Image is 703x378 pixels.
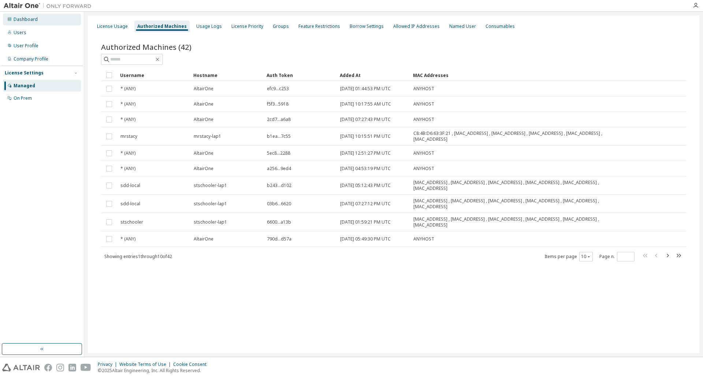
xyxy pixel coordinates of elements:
span: ANYHOST [413,86,434,92]
div: Users [14,30,26,36]
span: [DATE] 12:51:27 PM UTC [340,150,391,156]
div: Username [120,69,187,81]
span: [DATE] 01:44:53 PM UTC [340,86,391,92]
span: [DATE] 10:15:51 PM UTC [340,133,391,139]
span: efc9...c253 [267,86,289,92]
span: AltairOne [194,236,213,242]
span: Showing entries 1 through 10 of 42 [104,253,172,260]
span: [DATE] 04:53:19 PM UTC [340,166,391,172]
img: linkedin.svg [68,364,76,371]
span: ANYHOST [413,117,434,122]
button: 10 [581,254,591,260]
span: AltairOne [194,101,213,107]
span: ANYHOST [413,101,434,107]
span: [DATE] 07:27:12 PM UTC [340,201,391,207]
span: 790d...d57a [267,236,291,242]
div: User Profile [14,43,38,49]
span: stschooler-lap1 [194,201,227,207]
span: Items per page [544,252,593,261]
div: Auth Token [267,69,334,81]
span: b1ea...7c55 [267,133,291,139]
span: 6600...a13b [267,219,291,225]
span: * (ANY) [120,166,135,172]
span: 03b6...6620 [267,201,291,207]
span: Page n. [599,252,635,261]
div: Groups [273,23,289,29]
span: * (ANY) [120,86,135,92]
div: Named User [449,23,476,29]
span: AltairOne [194,86,213,92]
div: Website Terms of Use [119,362,173,367]
span: C8:4B:D6:63:3F:21 , [MAC_ADDRESS] , [MAC_ADDRESS] , [MAC_ADDRESS] , [MAC_ADDRESS] , [MAC_ADDRESS] [413,131,609,142]
span: b243...d102 [267,183,291,188]
span: * (ANY) [120,117,135,122]
span: * (ANY) [120,150,135,156]
div: Cookie Consent [173,362,211,367]
span: * (ANY) [120,236,135,242]
div: License Settings [5,70,44,76]
div: Consumables [486,23,515,29]
span: [MAC_ADDRESS] , [MAC_ADDRESS] , [MAC_ADDRESS] , [MAC_ADDRESS] , [MAC_ADDRESS] , [MAC_ADDRESS] [413,216,609,228]
div: MAC Addresses [413,69,609,81]
span: f5f3...5918 [267,101,289,107]
span: * (ANY) [120,101,135,107]
div: Privacy [98,362,119,367]
div: Feature Restrictions [298,23,340,29]
div: Usage Logs [196,23,222,29]
span: [DATE] 05:12:43 PM UTC [340,183,391,188]
span: [DATE] 07:27:43 PM UTC [340,117,391,122]
div: On Prem [14,95,32,101]
img: altair_logo.svg [2,364,40,371]
span: sdd-local [120,183,140,188]
div: Dashboard [14,16,38,22]
div: Borrow Settings [350,23,384,29]
span: AltairOne [194,117,213,122]
div: License Priority [231,23,263,29]
span: ANYHOST [413,150,434,156]
span: mrstacy [120,133,137,139]
span: sdd-local [120,201,140,207]
span: AltairOne [194,166,213,172]
img: Altair One [4,2,95,10]
span: [MAC_ADDRESS] , [MAC_ADDRESS] , [MAC_ADDRESS] , [MAC_ADDRESS] , [MAC_ADDRESS] , [MAC_ADDRESS] [413,198,609,210]
span: a256...9ed4 [267,166,291,172]
span: [MAC_ADDRESS] , [MAC_ADDRESS] , [MAC_ADDRESS] , [MAC_ADDRESS] , [MAC_ADDRESS] , [MAC_ADDRESS] [413,180,609,191]
img: facebook.svg [44,364,52,371]
span: [DATE] 05:49:30 PM UTC [340,236,391,242]
div: Managed [14,83,35,89]
div: Authorized Machines [137,23,187,29]
div: License Usage [97,23,128,29]
span: AltairOne [194,150,213,156]
div: Allowed IP Addresses [393,23,440,29]
div: Added At [340,69,407,81]
span: mrstacy-lap1 [194,133,221,139]
img: youtube.svg [81,364,91,371]
span: ANYHOST [413,166,434,172]
span: stschooler [120,219,143,225]
span: ANYHOST [413,236,434,242]
div: Company Profile [14,56,48,62]
img: instagram.svg [56,364,64,371]
span: stschooler-lap1 [194,183,227,188]
span: [DATE] 10:17:55 AM UTC [340,101,391,107]
span: stschooler-lap1 [194,219,227,225]
div: Hostname [193,69,261,81]
p: © 2025 Altair Engineering, Inc. All Rights Reserved. [98,367,211,374]
span: 2cd7...a6a8 [267,117,291,122]
span: [DATE] 01:59:21 PM UTC [340,219,391,225]
span: Authorized Machines (42) [101,42,191,52]
span: 5ec8...2288 [267,150,290,156]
